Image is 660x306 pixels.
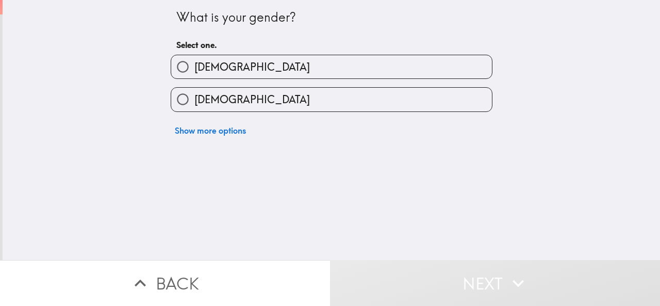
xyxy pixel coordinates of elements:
span: [DEMOGRAPHIC_DATA] [194,60,310,74]
span: [DEMOGRAPHIC_DATA] [194,92,310,107]
button: [DEMOGRAPHIC_DATA] [171,88,492,111]
button: [DEMOGRAPHIC_DATA] [171,55,492,78]
h6: Select one. [176,39,487,51]
button: Show more options [171,120,250,141]
div: What is your gender? [176,9,487,26]
button: Next [330,260,660,306]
